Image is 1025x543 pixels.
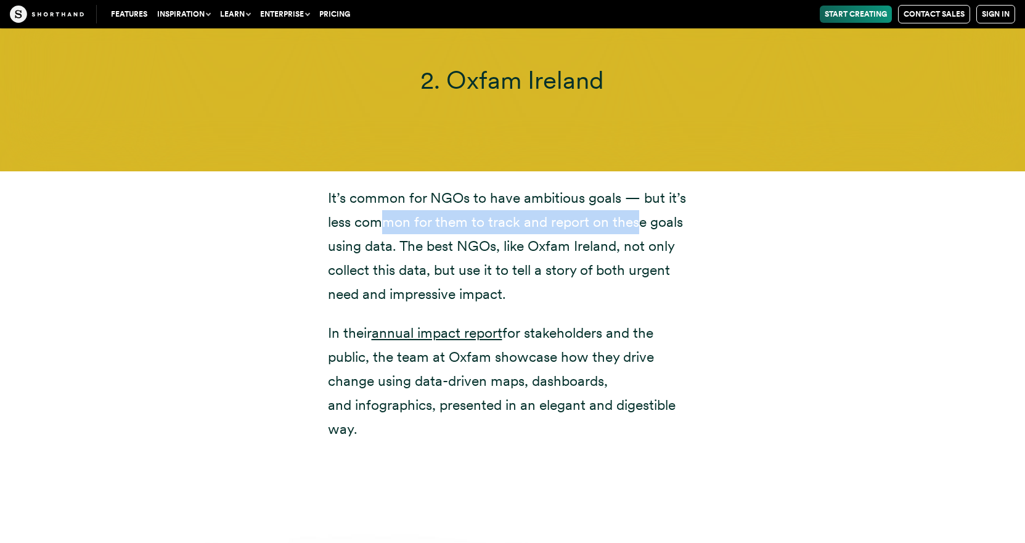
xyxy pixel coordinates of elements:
button: Inspiration [152,6,215,23]
p: In their for stakeholders and the public, the team at Oxfam showcase how they drive change using ... [328,321,698,441]
button: Enterprise [255,6,314,23]
a: Sign in [976,5,1015,23]
a: Pricing [314,6,355,23]
img: The Craft [10,6,84,23]
a: annual impact report [372,324,502,341]
p: It’s common for NGOs to have ambitious goals — but it’s less common for them to track and report ... [328,186,698,306]
button: Learn [215,6,255,23]
a: Features [106,6,152,23]
a: Contact Sales [898,5,970,23]
a: Start Creating [820,6,892,23]
span: 2. Oxfam Ireland [420,65,604,95]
